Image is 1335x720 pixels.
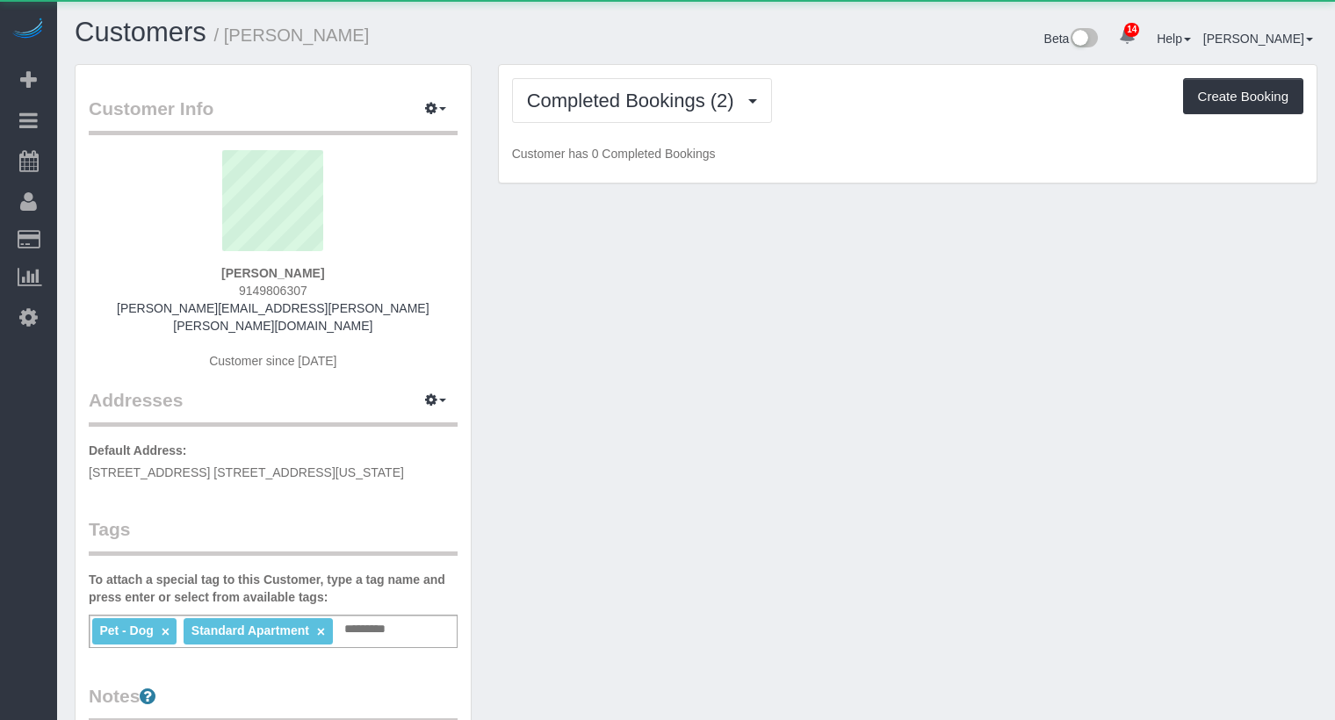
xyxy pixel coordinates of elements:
span: [STREET_ADDRESS] [STREET_ADDRESS][US_STATE] [89,465,404,479]
img: Automaid Logo [11,18,46,42]
p: Customer has 0 Completed Bookings [512,145,1303,162]
label: Default Address: [89,442,187,459]
button: Completed Bookings (2) [512,78,772,123]
img: New interface [1069,28,1098,51]
span: 9149806307 [239,284,307,298]
a: [PERSON_NAME][EMAIL_ADDRESS][PERSON_NAME][PERSON_NAME][DOMAIN_NAME] [117,301,429,333]
label: To attach a special tag to this Customer, type a tag name and press enter or select from availabl... [89,571,458,606]
small: / [PERSON_NAME] [214,25,370,45]
a: Customers [75,17,206,47]
button: Create Booking [1183,78,1303,115]
span: 14 [1124,23,1139,37]
span: Completed Bookings (2) [527,90,743,112]
legend: Customer Info [89,96,458,135]
legend: Tags [89,516,458,556]
span: Pet - Dog [99,623,153,637]
a: × [162,624,170,639]
a: Beta [1044,32,1099,46]
a: × [317,624,325,639]
span: Customer since [DATE] [209,354,336,368]
span: Standard Apartment [191,623,309,637]
a: Help [1157,32,1191,46]
a: [PERSON_NAME] [1203,32,1313,46]
a: 14 [1110,18,1144,56]
strong: [PERSON_NAME] [221,266,324,280]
